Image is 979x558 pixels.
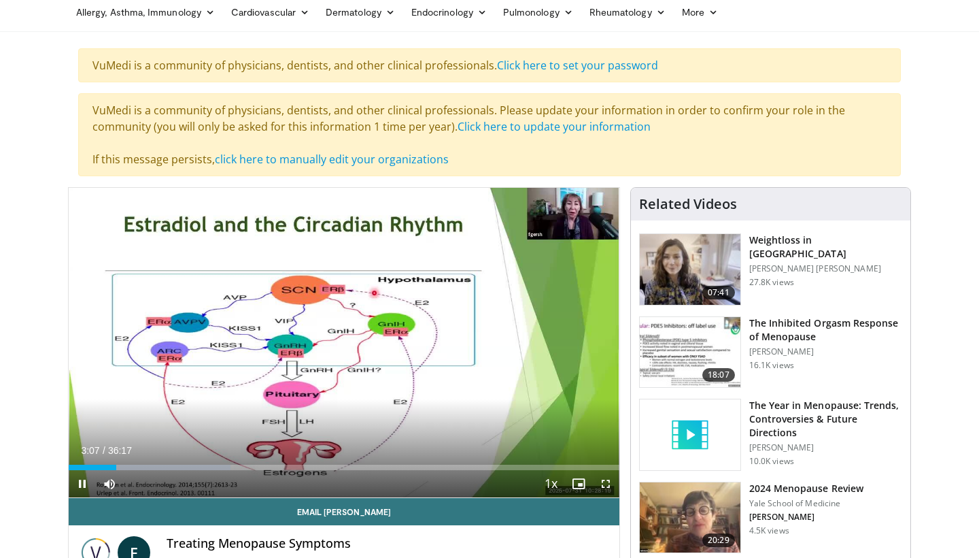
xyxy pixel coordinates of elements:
p: Yale School of Medicine [749,498,863,509]
a: click here to manually edit your organizations [215,152,449,167]
button: Playback Rate [538,470,565,497]
a: The Year in Menopause: Trends, Controversies & Future Directions [PERSON_NAME] 10.0K views [639,399,902,471]
a: Click here to update your information [458,119,651,134]
button: Pause [69,470,96,497]
p: [PERSON_NAME] [749,512,863,523]
button: Enable picture-in-picture mode [565,470,592,497]
div: VuMedi is a community of physicians, dentists, and other clinical professionals. [78,48,901,82]
p: [PERSON_NAME] [PERSON_NAME] [749,263,902,274]
img: 9983fed1-7565-45be-8934-aef1103ce6e2.150x105_q85_crop-smart_upscale.jpg [640,234,740,305]
video-js: Video Player [69,188,619,498]
a: 18:07 The Inhibited Orgasm Response of Menopause [PERSON_NAME] 16.1K views [639,316,902,389]
div: Progress Bar [69,465,619,470]
span: 18:07 [702,368,735,382]
div: VuMedi is a community of physicians, dentists, and other clinical professionals. Please update yo... [78,93,901,176]
h3: 2024 Menopause Review [749,482,863,495]
button: Fullscreen [592,470,619,497]
h4: Treating Menopause Symptoms [167,536,608,551]
p: [PERSON_NAME] [749,442,902,453]
img: 283c0f17-5e2d-42ba-a87c-168d447cdba4.150x105_q85_crop-smart_upscale.jpg [640,317,740,388]
a: Click here to set your password [497,58,658,73]
p: 10.0K views [749,456,794,467]
p: 4.5K views [749,525,789,536]
h3: The Inhibited Orgasm Response of Menopause [749,316,902,344]
span: 36:17 [108,445,132,456]
span: / [103,445,105,456]
p: 27.8K views [749,277,794,288]
a: Email [PERSON_NAME] [69,498,619,525]
p: 16.1K views [749,360,794,371]
a: 07:41 Weightloss in [GEOGRAPHIC_DATA] [PERSON_NAME] [PERSON_NAME] 27.8K views [639,233,902,306]
h3: The Year in Menopause: Trends, Controversies & Future Directions [749,399,902,440]
span: 07:41 [702,286,735,299]
span: 3:07 [81,445,99,456]
img: video_placeholder_short.svg [640,399,740,470]
img: 692f135d-47bd-4f7e-b54d-786d036e68d3.150x105_q85_crop-smart_upscale.jpg [640,482,740,553]
a: 20:29 2024 Menopause Review Yale School of Medicine [PERSON_NAME] 4.5K views [639,482,902,554]
span: 20:29 [702,534,735,547]
button: Mute [96,470,123,497]
p: [PERSON_NAME] [749,346,902,357]
h3: Weightloss in [GEOGRAPHIC_DATA] [749,233,902,261]
h4: Related Videos [639,196,737,212]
